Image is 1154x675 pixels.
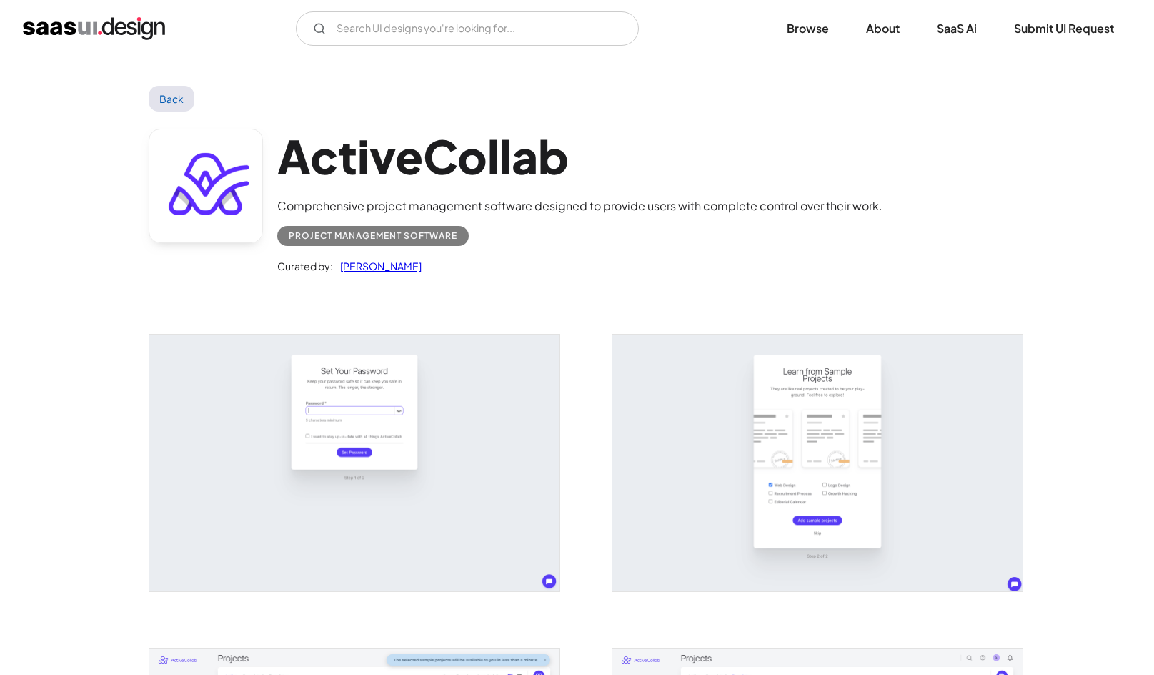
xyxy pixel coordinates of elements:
[23,17,165,40] a: home
[289,227,457,245] div: Project Management Software
[296,11,639,46] form: Email Form
[849,13,917,44] a: About
[277,129,882,184] h1: ActiveCollab
[612,335,1023,591] a: open lightbox
[277,257,333,275] div: Curated by:
[612,335,1023,591] img: 641ed1327fb7bf4d6d6ab906_Activecollab%20Sample%20Project%20Screen.png
[333,257,422,275] a: [PERSON_NAME]
[296,11,639,46] input: Search UI designs you're looking for...
[277,197,882,215] div: Comprehensive project management software designed to provide users with complete control over th...
[149,335,559,591] img: 641ed132924c5c66e86c0add_Activecollab%20Welcome%20Screen.png
[149,86,195,112] a: Back
[997,13,1131,44] a: Submit UI Request
[770,13,846,44] a: Browse
[920,13,994,44] a: SaaS Ai
[149,335,559,591] a: open lightbox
